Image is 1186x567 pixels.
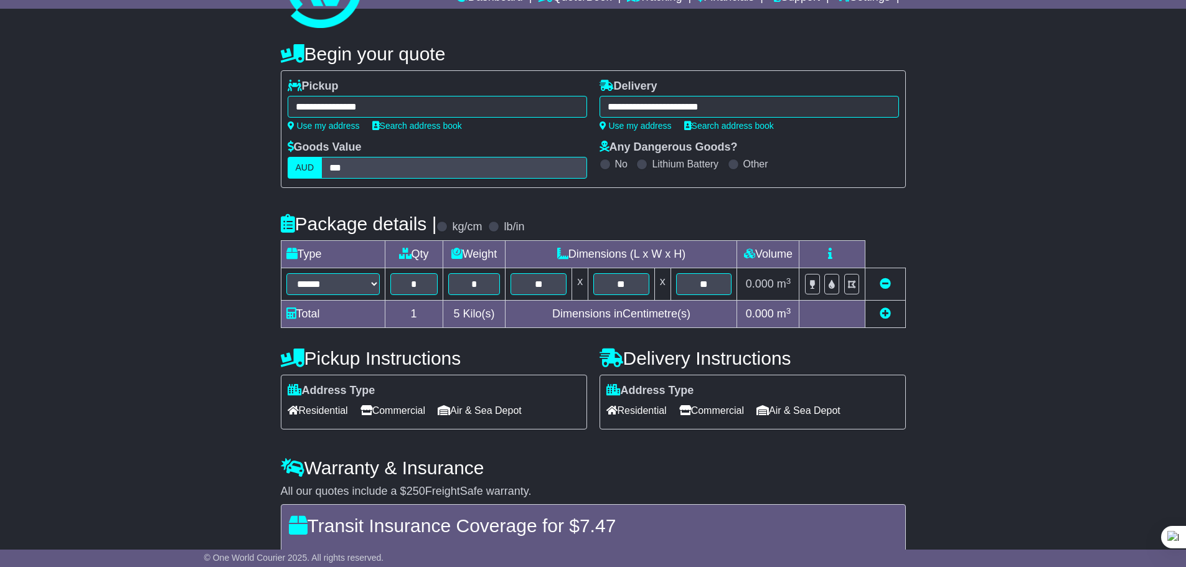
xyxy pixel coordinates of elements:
[360,401,425,420] span: Commercial
[385,301,443,328] td: 1
[288,401,348,420] span: Residential
[746,278,774,290] span: 0.000
[438,401,522,420] span: Air & Sea Depot
[880,278,891,290] a: Remove this item
[443,241,506,268] td: Weight
[288,80,339,93] label: Pickup
[580,515,616,536] span: 7.47
[281,44,906,64] h4: Begin your quote
[880,307,891,320] a: Add new item
[600,121,672,131] a: Use my address
[737,241,799,268] td: Volume
[615,158,628,170] label: No
[289,515,898,536] h4: Transit Insurance Coverage for $
[679,401,744,420] span: Commercial
[372,121,462,131] a: Search address book
[443,301,506,328] td: Kilo(s)
[606,384,694,398] label: Address Type
[684,121,774,131] a: Search address book
[654,268,671,301] td: x
[600,348,906,368] h4: Delivery Instructions
[777,278,791,290] span: m
[600,80,657,93] label: Delivery
[281,457,906,478] h4: Warranty & Insurance
[288,141,362,154] label: Goods Value
[385,241,443,268] td: Qty
[746,307,774,320] span: 0.000
[407,485,425,497] span: 250
[453,307,459,320] span: 5
[786,276,791,286] sup: 3
[743,158,768,170] label: Other
[204,553,384,563] span: © One World Courier 2025. All rights reserved.
[281,241,385,268] td: Type
[281,485,906,499] div: All our quotes include a $ FreightSafe warranty.
[288,157,322,179] label: AUD
[281,213,437,234] h4: Package details |
[281,348,587,368] h4: Pickup Instructions
[281,301,385,328] td: Total
[786,306,791,316] sup: 3
[756,401,840,420] span: Air & Sea Depot
[572,268,588,301] td: x
[288,121,360,131] a: Use my address
[288,384,375,398] label: Address Type
[504,220,524,234] label: lb/in
[777,307,791,320] span: m
[652,158,718,170] label: Lithium Battery
[506,301,737,328] td: Dimensions in Centimetre(s)
[600,141,738,154] label: Any Dangerous Goods?
[606,401,667,420] span: Residential
[506,241,737,268] td: Dimensions (L x W x H)
[452,220,482,234] label: kg/cm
